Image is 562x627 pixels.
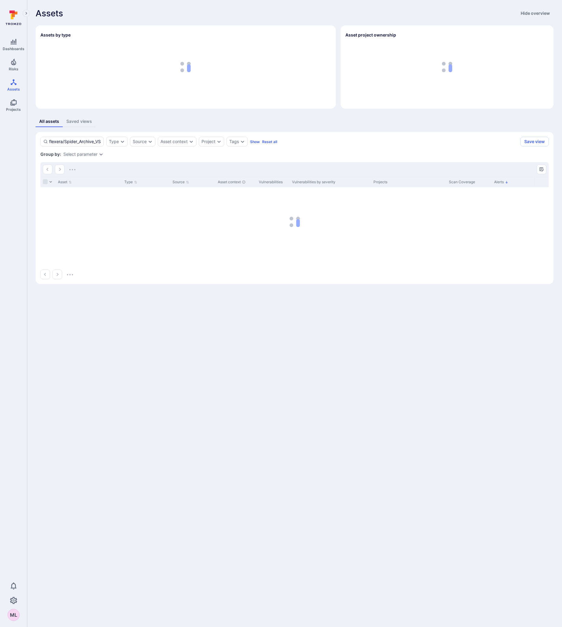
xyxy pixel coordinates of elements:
[229,139,239,144] button: Tags
[63,152,97,157] button: Select parameter
[8,609,20,621] div: Martin Löwenberg
[49,139,101,145] input: Search asset
[67,274,73,275] img: Loading...
[23,10,30,17] button: Expand navigation menu
[3,46,24,51] span: Dashboards
[173,180,189,184] button: Sort by Source
[240,139,245,144] button: Expand dropdown
[9,67,18,71] span: Risks
[63,152,103,157] div: grouping parameters
[217,139,221,144] button: Expand dropdown
[55,165,65,174] button: Go to the next page
[6,107,21,112] span: Projects
[66,118,92,124] div: Saved views
[250,139,260,144] button: Show
[124,180,137,184] button: Sort by Type
[7,87,20,91] span: Assets
[109,139,119,144] button: Type
[40,151,61,157] span: Group by:
[58,180,72,184] button: Sort by Asset
[449,179,489,185] div: Scan Coverage
[189,139,194,144] button: Expand dropdown
[39,118,59,124] div: All assets
[31,21,554,109] div: Assets overview
[8,609,20,621] button: ML
[202,139,215,144] button: Project
[40,32,71,38] h2: Assets by type
[120,139,125,144] button: Expand dropdown
[24,11,28,16] i: Expand navigation menu
[40,270,50,279] button: Go to the previous page
[36,8,63,18] span: Assets
[148,139,153,144] button: Expand dropdown
[218,179,254,185] div: Asset context
[259,179,287,185] div: Vulnerabilities
[517,8,554,18] button: Hide overview
[520,137,549,146] button: Save view
[505,179,508,185] p: Sorted by: Alphabetically (Z-A)
[36,116,554,127] div: assets tabs
[43,165,52,174] button: Go to the previous page
[133,139,147,144] button: Source
[292,179,369,185] div: Vulnerabilities by severity
[99,152,103,157] button: Expand dropdown
[43,179,48,184] span: Select all rows
[160,139,188,144] button: Asset context
[242,180,246,184] div: Automatically discovered context associated with the asset
[345,32,396,38] h2: Asset project ownership
[262,139,277,144] button: Reset all
[373,179,444,185] div: Projects
[537,165,546,174] button: Manage columns
[52,270,62,279] button: Go to the next page
[69,169,75,170] img: Loading...
[494,180,508,184] button: Sort by Alerts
